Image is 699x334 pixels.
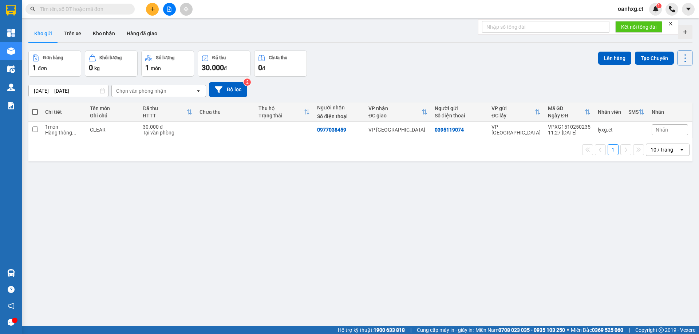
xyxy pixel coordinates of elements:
svg: open [196,88,201,94]
sup: 2 [244,79,251,86]
img: warehouse-icon [7,84,15,91]
div: HTTT [143,113,186,118]
div: VP gửi [491,105,535,111]
img: dashboard-icon [7,29,15,37]
span: close [668,21,673,26]
span: 30.000 [202,63,224,72]
div: Chọn văn phòng nhận [116,87,166,94]
button: Kết nối tổng đài [615,21,662,33]
button: Kho nhận [87,25,121,42]
span: đ [262,65,265,71]
button: Số lượng1món [141,51,194,77]
div: Hàng thông thường [45,130,83,136]
img: solution-icon [7,102,15,109]
div: Số điện thoại [435,113,484,118]
img: phone-icon [669,6,675,12]
div: Khối lượng [99,55,122,60]
img: warehouse-icon [7,269,15,277]
th: Toggle SortBy [365,102,431,122]
div: VP [GEOGRAPHIC_DATA] [491,124,541,136]
strong: 0369 525 060 [592,327,623,333]
sup: 1 [656,3,662,8]
span: question-circle [8,286,15,293]
img: logo-vxr [6,5,16,16]
span: file-add [167,7,172,12]
button: Hàng đã giao [121,25,163,42]
button: file-add [163,3,176,16]
div: Người nhận [317,105,361,110]
img: warehouse-icon [7,47,15,55]
span: ⚪️ [567,329,569,331]
div: CLEAR [90,127,135,133]
div: Chi tiết [45,109,83,115]
th: Toggle SortBy [488,102,544,122]
div: Trạng thái [258,113,304,118]
th: Toggle SortBy [625,102,648,122]
span: món [151,65,161,71]
div: Số điện thoại [317,113,361,119]
th: Toggle SortBy [544,102,594,122]
span: oanhxg.ct [612,4,649,13]
span: | [629,326,630,334]
div: lyxg.ct [598,127,621,133]
span: kg [94,65,100,71]
strong: 0708 023 035 - 0935 103 250 [498,327,565,333]
div: Đơn hàng [43,55,63,60]
span: 0 [258,63,262,72]
span: đ [224,65,227,71]
span: 1 [657,3,660,8]
input: Select a date range. [29,85,108,97]
div: Đã thu [143,105,186,111]
div: Chưa thu [200,109,251,115]
div: Đã thu [212,55,226,60]
span: search [30,7,35,12]
div: Ngày ĐH [548,113,585,118]
div: Chưa thu [269,55,287,60]
span: aim [183,7,189,12]
button: Đã thu30.000đ [198,51,250,77]
span: caret-down [685,6,692,12]
span: ... [72,130,76,136]
button: Lên hàng [598,52,631,65]
div: ĐC giao [368,113,422,118]
span: Miền Nam [475,326,565,334]
div: 11:27 [DATE] [548,130,591,136]
div: Tạo kho hàng mới [678,25,692,39]
span: Miền Bắc [571,326,623,334]
span: Kết nối tổng đài [621,23,656,31]
button: Kho gửi [28,25,58,42]
div: Nhãn [652,109,688,115]
span: Hỗ trợ kỹ thuật: [338,326,405,334]
div: Số lượng [156,55,174,60]
button: Tạo Chuyến [635,52,674,65]
span: Cung cấp máy in - giấy in: [417,326,474,334]
div: VP [GEOGRAPHIC_DATA] [368,127,427,133]
button: Khối lượng0kg [85,51,138,77]
button: Trên xe [58,25,87,42]
div: Tại văn phòng [143,130,192,136]
div: VP nhận [368,105,422,111]
div: SMS [628,109,639,115]
div: Ghi chú [90,113,135,118]
div: 1 món [45,124,83,130]
span: 1 [145,63,149,72]
th: Toggle SortBy [139,102,196,122]
div: 30.000 đ [143,124,192,130]
th: Toggle SortBy [255,102,314,122]
button: caret-down [682,3,695,16]
button: plus [146,3,159,16]
span: notification [8,302,15,309]
div: Tên món [90,105,135,111]
img: warehouse-icon [7,65,15,73]
button: Bộ lọc [209,82,247,97]
span: 0 [89,63,93,72]
button: 1 [608,144,619,155]
img: icon-new-feature [652,6,659,12]
div: Nhân viên [598,109,621,115]
input: Tìm tên, số ĐT hoặc mã đơn [40,5,126,13]
div: ĐC lấy [491,113,535,118]
span: message [8,319,15,326]
input: Nhập số tổng đài [482,21,609,33]
span: đơn [38,65,47,71]
div: 0977038459 [317,127,346,133]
